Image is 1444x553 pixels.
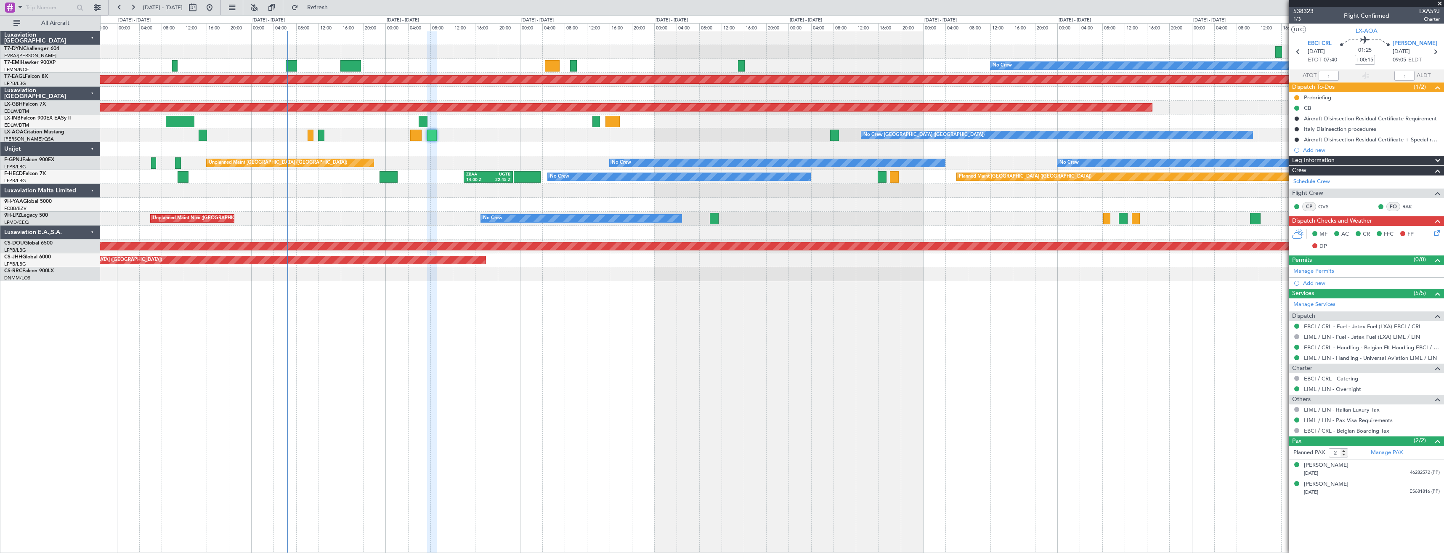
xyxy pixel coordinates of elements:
span: Charter [1292,364,1312,373]
div: [DATE] - [DATE] [521,17,554,24]
button: All Aircraft [9,16,91,30]
span: 9H-LPZ [4,213,21,218]
span: 9H-YAA [4,199,23,204]
span: LXA59J [1419,7,1440,16]
span: 46282572 (PP) [1410,469,1440,476]
div: 00:00 [788,23,811,31]
div: [PERSON_NAME] [1304,480,1348,489]
span: LX-GBH [4,102,23,107]
div: 00:00 [117,23,139,31]
span: Dispatch To-Dos [1292,82,1335,92]
div: Prebriefing [1304,94,1331,101]
div: 14:00 Z [466,177,488,183]
a: EVRA/[PERSON_NAME] [4,53,56,59]
div: 08:00 [1102,23,1125,31]
span: [PERSON_NAME] [1393,40,1437,48]
div: 00:00 [385,23,408,31]
span: CS-DOU [4,241,24,246]
input: Trip Number [26,1,74,14]
a: LIML / LIN - Fuel - Jetex Fuel (LXA) LIML / LIN [1304,333,1420,340]
div: 04:00 [139,23,162,31]
div: 12:00 [587,23,609,31]
span: (5/5) [1414,289,1426,298]
span: CS-RRC [4,269,22,274]
div: No Crew [GEOGRAPHIC_DATA] ([GEOGRAPHIC_DATA]) [863,129,985,141]
div: 04:00 [408,23,430,31]
span: 538323 [1293,7,1314,16]
div: 16:00 [341,23,363,31]
span: Flight Crew [1292,189,1323,198]
a: EBCI / CRL - Catering [1304,375,1358,382]
a: Manage PAX [1371,449,1403,457]
a: Schedule Crew [1293,178,1330,186]
div: 08:00 [430,23,453,31]
span: F-GPNJ [4,157,22,162]
span: Leg Information [1292,156,1335,165]
div: [DATE] - [DATE] [387,17,419,24]
span: [DATE] [1304,489,1318,495]
div: 08:00 [1237,23,1259,31]
a: DNMM/LOS [4,275,30,281]
a: CS-RRCFalcon 900LX [4,269,54,274]
div: Add new [1303,146,1440,154]
a: LIML / LIN - Overnight [1304,386,1361,393]
div: 16:00 [610,23,632,31]
div: Italy Disinsection procedures [1304,125,1376,133]
a: CS-DOUGlobal 6500 [4,241,53,246]
span: 09:05 [1393,56,1406,64]
div: 12:00 [1125,23,1147,31]
span: ES681816 (PP) [1409,488,1440,495]
a: 9H-YAAGlobal 5000 [4,199,52,204]
span: Refresh [300,5,335,11]
div: 20:00 [498,23,520,31]
span: (0/0) [1414,255,1426,264]
div: 16:00 [744,23,766,31]
div: 20:00 [363,23,385,31]
button: Refresh [287,1,338,14]
div: 04:00 [811,23,833,31]
div: Planned Maint [GEOGRAPHIC_DATA] ([GEOGRAPHIC_DATA]) [959,170,1091,183]
div: 00:00 [1192,23,1214,31]
a: CS-JHHGlobal 6000 [4,255,51,260]
div: 04:00 [677,23,699,31]
a: EBCI / CRL - Fuel - Jetex Fuel (LXA) EBCI / CRL [1304,323,1422,330]
a: LX-AOACitation Mustang [4,130,64,135]
span: ATOT [1303,72,1317,80]
a: 9H-LPZLegacy 500 [4,213,48,218]
div: No Crew [550,170,569,183]
div: 04:00 [542,23,565,31]
div: 12:00 [1259,23,1281,31]
div: 12:00 [722,23,744,31]
span: MF [1319,230,1327,239]
div: 12:00 [184,23,206,31]
span: 1/3 [1293,16,1314,23]
div: 00:00 [923,23,945,31]
span: CS-JHH [4,255,22,260]
span: Dispatch Checks and Weather [1292,216,1372,226]
span: 07:40 [1324,56,1337,64]
div: 20:00 [901,23,923,31]
div: 04:00 [273,23,296,31]
div: No Crew [612,157,631,169]
span: EBCI CRL [1308,40,1332,48]
span: Charter [1419,16,1440,23]
a: T7-DYNChallenger 604 [4,46,59,51]
div: 00:00 [654,23,677,31]
div: 20:00 [1169,23,1192,31]
div: 16:00 [1281,23,1303,31]
a: Manage Services [1293,300,1335,309]
a: EDLW/DTM [4,108,29,114]
div: 08:00 [296,23,319,31]
div: 08:00 [565,23,587,31]
div: No Crew [1059,157,1079,169]
div: 16:00 [475,23,497,31]
div: 16:00 [1147,23,1169,31]
div: 00:00 [1057,23,1080,31]
div: No Crew [993,59,1012,72]
a: LFPB/LBG [4,261,26,267]
span: F-HECD [4,171,23,176]
div: [DATE] - [DATE] [656,17,688,24]
span: All Aircraft [22,20,89,26]
a: [PERSON_NAME]/QSA [4,136,54,142]
div: [DATE] - [DATE] [252,17,285,24]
